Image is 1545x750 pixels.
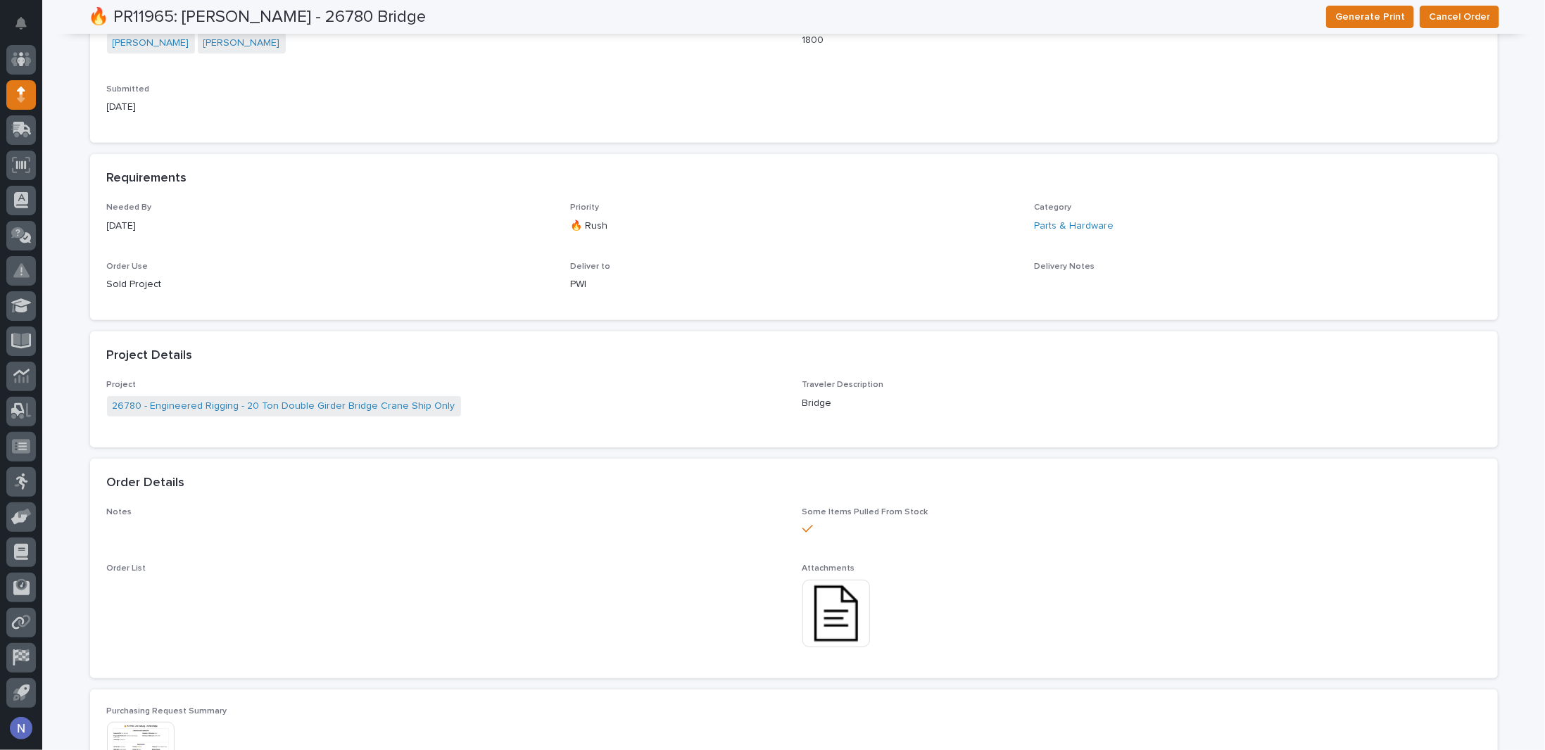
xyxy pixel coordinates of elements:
[113,399,455,414] a: 26780 - Engineered Rigging - 20 Ton Double Girder Bridge Crane Ship Only
[18,17,36,39] div: Notifications
[802,396,1481,411] p: Bridge
[802,33,1481,48] p: 1800
[88,7,426,27] h2: 🔥 PR11965: [PERSON_NAME] - 26780 Bridge
[107,277,554,292] p: Sold Project
[802,564,855,573] span: Attachments
[113,36,189,51] a: [PERSON_NAME]
[1335,8,1405,25] span: Generate Print
[6,8,36,38] button: Notifications
[1034,219,1114,234] a: Parts & Hardware
[1034,203,1071,212] span: Category
[1326,6,1414,28] button: Generate Print
[107,348,193,364] h2: Project Details
[802,381,884,389] span: Traveler Description
[107,564,146,573] span: Order List
[107,85,150,94] span: Submitted
[107,262,149,271] span: Order Use
[1420,6,1499,28] button: Cancel Order
[1429,8,1490,25] span: Cancel Order
[1034,262,1095,271] span: Delivery Notes
[107,100,786,115] p: [DATE]
[6,713,36,743] button: users-avatar
[570,203,599,212] span: Priority
[107,203,152,212] span: Needed By
[203,36,280,51] a: [PERSON_NAME]
[107,381,137,389] span: Project
[570,262,610,271] span: Deliver to
[570,219,1017,234] p: 🔥 Rush
[107,219,554,234] p: [DATE]
[107,707,227,716] span: Purchasing Request Summary
[107,508,132,516] span: Notes
[107,476,185,491] h2: Order Details
[570,277,1017,292] p: PWI
[107,171,187,186] h2: Requirements
[802,508,928,516] span: Some Items Pulled From Stock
